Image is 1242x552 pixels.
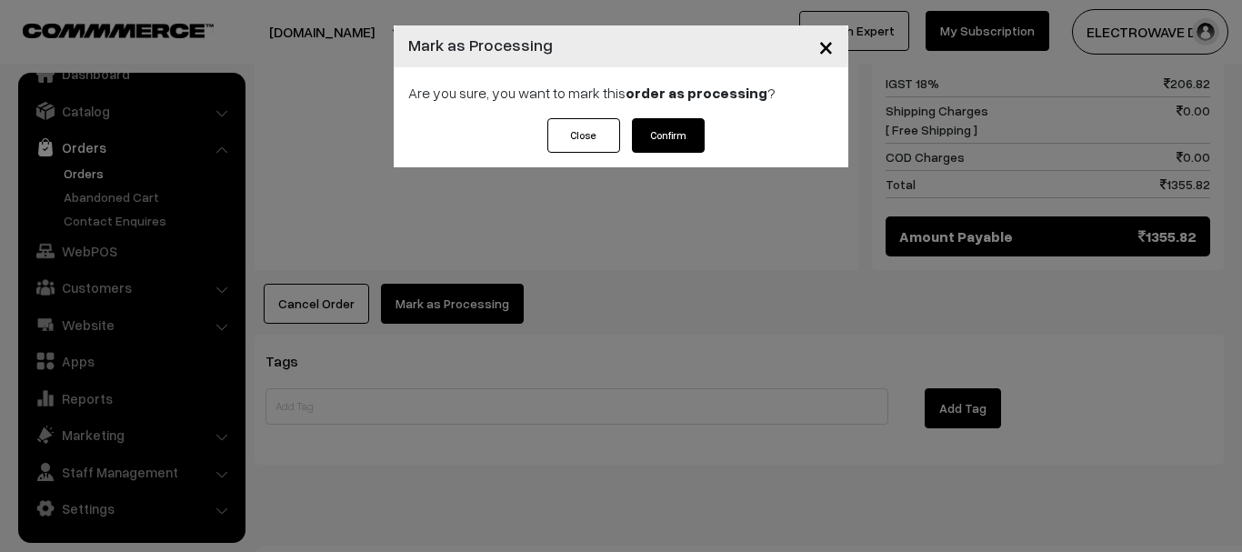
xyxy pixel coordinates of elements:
div: Are you sure, you want to mark this ? [394,67,848,118]
button: Close [547,118,620,153]
strong: order as processing [626,84,767,102]
button: Confirm [632,118,705,153]
button: Close [804,18,848,75]
h4: Mark as Processing [408,33,553,57]
span: × [818,29,834,63]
